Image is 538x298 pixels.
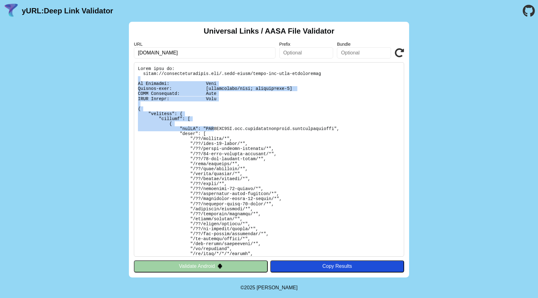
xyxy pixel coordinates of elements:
[337,42,391,47] label: Bundle
[134,62,404,257] pre: Lorem ipsu do: sitam://consecteturadipis.eli/.sedd-eiusm/tempo-inc-utla-etdoloremag Al Enimadmi: ...
[240,277,297,298] footer: ©
[257,285,298,290] a: Michael Ibragimchayev's Personal Site
[217,263,223,269] img: droidIcon.svg
[134,47,276,58] input: Required
[273,263,401,269] div: Copy Results
[204,27,334,35] h2: Universal Links / AASA File Validator
[270,260,404,272] button: Copy Results
[244,285,255,290] span: 2025
[279,42,333,47] label: Prefix
[337,47,391,58] input: Optional
[279,47,333,58] input: Optional
[3,3,19,19] img: yURL Logo
[134,260,268,272] button: Validate Android
[134,42,276,47] label: URL
[22,7,113,15] a: yURL:Deep Link Validator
